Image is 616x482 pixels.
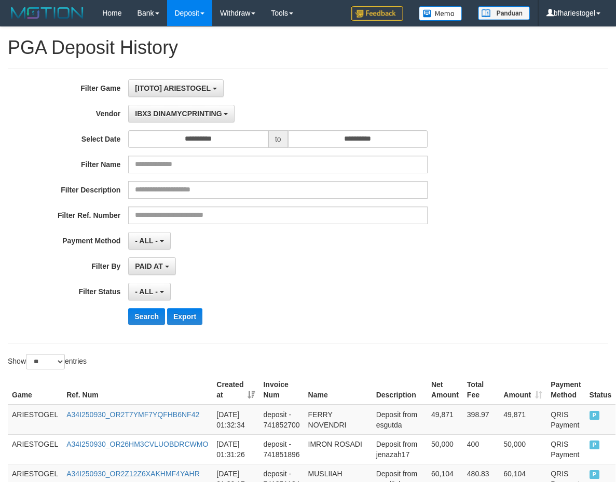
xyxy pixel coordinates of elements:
[259,434,304,464] td: deposit - 741851896
[585,375,616,405] th: Status
[128,79,223,97] button: [ITOTO] ARIESTOGEL
[8,405,62,435] td: ARIESTOGEL
[66,470,200,478] a: A34I250930_OR2Z12Z6XAKHMF4YAHR
[8,354,87,369] label: Show entries
[268,130,288,148] span: to
[590,440,600,449] span: PAID
[372,434,427,464] td: Deposit from jenazah17
[135,84,210,92] span: [ITOTO] ARIESTOGEL
[351,6,403,21] img: Feedback.jpg
[212,405,259,435] td: [DATE] 01:32:34
[135,287,158,296] span: - ALL -
[590,411,600,420] span: PAID
[427,434,463,464] td: 50,000
[128,105,235,122] button: IBX3 DINAMYCPRINTING
[427,375,463,405] th: Net Amount
[372,375,427,405] th: Description
[128,232,170,250] button: - ALL -
[8,434,62,464] td: ARIESTOGEL
[8,5,87,21] img: MOTION_logo.png
[128,257,175,275] button: PAID AT
[212,375,259,405] th: Created at: activate to sort column ascending
[546,405,585,435] td: QRIS Payment
[499,434,546,464] td: 50,000
[590,470,600,479] span: PAID
[128,308,165,325] button: Search
[8,37,608,58] h1: PGA Deposit History
[135,109,222,118] span: IBX3 DINAMYCPRINTING
[259,405,304,435] td: deposit - 741852700
[212,434,259,464] td: [DATE] 01:31:26
[167,308,202,325] button: Export
[259,375,304,405] th: Invoice Num
[66,410,199,419] a: A34I250930_OR2T7YMF7YQFHB6NF42
[8,375,62,405] th: Game
[304,405,372,435] td: FERRY NOVENDRI
[62,375,212,405] th: Ref. Num
[546,434,585,464] td: QRIS Payment
[304,434,372,464] td: IMRON ROSADI
[427,405,463,435] td: 49,871
[26,354,65,369] select: Showentries
[478,6,530,20] img: panduan.png
[546,375,585,405] th: Payment Method
[419,6,462,21] img: Button%20Memo.svg
[135,262,162,270] span: PAID AT
[499,405,546,435] td: 49,871
[128,283,170,300] button: - ALL -
[66,440,208,448] a: A34I250930_OR26HM3CVLUOBDRCWMO
[463,405,499,435] td: 398.97
[499,375,546,405] th: Amount: activate to sort column ascending
[463,375,499,405] th: Total Fee
[135,237,158,245] span: - ALL -
[304,375,372,405] th: Name
[463,434,499,464] td: 400
[372,405,427,435] td: Deposit from esgutda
